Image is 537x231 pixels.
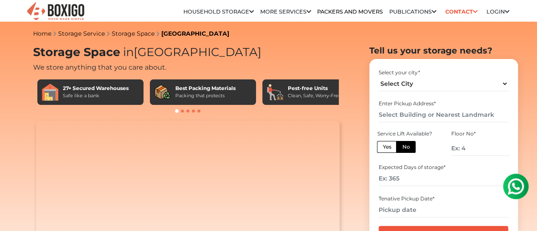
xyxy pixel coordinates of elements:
div: Floor No [451,130,509,138]
span: in [123,45,134,59]
a: Storage Service [58,30,105,37]
div: Enter Pickup Address [379,100,508,107]
img: Boxigo [26,1,85,22]
div: Safe like a bank [63,92,129,99]
a: Household Storage [183,8,254,15]
div: Packing that protects [175,92,236,99]
a: Packers and Movers [317,8,383,15]
input: Ex: 4 [451,141,509,156]
a: Publications [389,8,436,15]
label: No [396,141,416,153]
span: We store anything that you care about. [33,63,166,71]
div: Clean, Safe, Worry-Free [288,92,341,99]
label: Yes [377,141,396,153]
a: Contact [442,5,480,18]
a: Login [486,8,509,15]
input: Pickup date [379,203,508,217]
div: 27+ Secured Warehouses [63,85,129,92]
img: whatsapp-icon.svg [8,8,25,25]
div: Service Lift Available? [377,130,436,138]
span: [GEOGRAPHIC_DATA] [120,45,261,59]
div: Best Packing Materials [175,85,236,92]
div: Tenative Pickup Date [379,195,508,203]
input: Ex: 365 [379,171,508,186]
img: Pest-free Units [267,84,284,101]
a: [GEOGRAPHIC_DATA] [161,30,229,37]
a: Home [33,30,51,37]
div: Expected Days of storage [379,163,508,171]
h2: Tell us your storage needs? [369,45,518,56]
img: 27+ Secured Warehouses [42,84,59,101]
h1: Storage Space [33,45,343,59]
a: Storage Space [112,30,155,37]
input: Select Building or Nearest Landmark [379,107,508,122]
img: Best Packing Materials [154,84,171,101]
div: Pest-free Units [288,85,341,92]
div: Select your city [379,69,508,76]
a: More services [260,8,311,15]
